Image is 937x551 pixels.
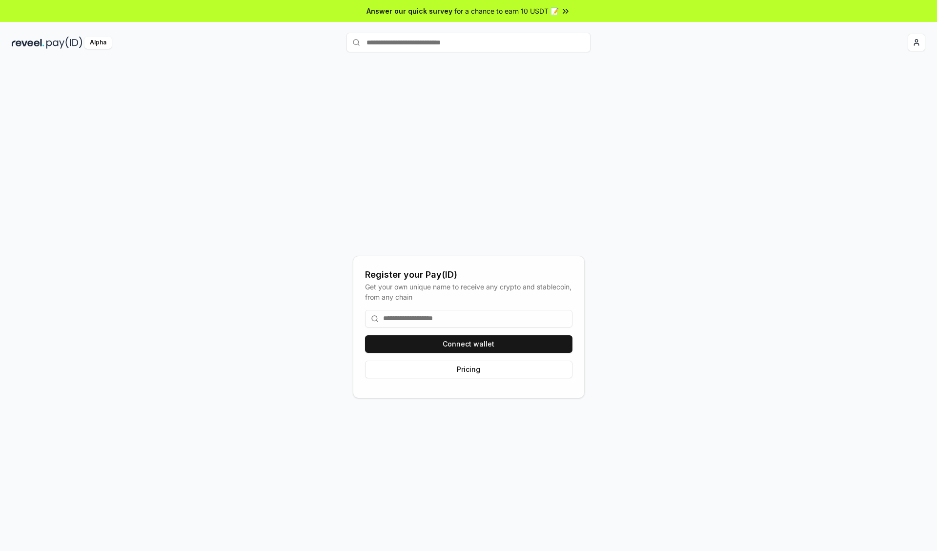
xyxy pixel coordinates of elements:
img: reveel_dark [12,37,44,49]
div: Alpha [84,37,112,49]
div: Register your Pay(ID) [365,268,572,282]
img: pay_id [46,37,82,49]
span: for a chance to earn 10 USDT 📝 [454,6,559,16]
div: Get your own unique name to receive any crypto and stablecoin, from any chain [365,282,572,302]
button: Connect wallet [365,335,572,353]
span: Answer our quick survey [367,6,452,16]
button: Pricing [365,361,572,378]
